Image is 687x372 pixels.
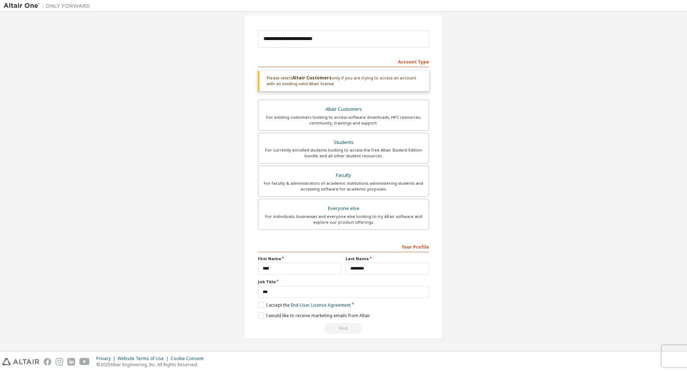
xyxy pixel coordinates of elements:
label: First Name [258,256,341,262]
div: For currently enrolled students looking to access the free Altair Student Edition bundle and all ... [263,147,424,159]
div: Everyone else [263,203,424,214]
b: Altair Customers [292,75,332,81]
div: For existing customers looking to access software downloads, HPC resources, community, trainings ... [263,114,424,126]
img: linkedin.svg [67,358,75,366]
div: Read and acccept EULA to continue [258,323,429,334]
label: I accept the [258,302,351,308]
div: Students [263,137,424,148]
div: Cookie Consent [171,356,208,362]
img: facebook.svg [44,358,51,366]
div: For faculty & administrators of academic institutions administering students and accessing softwa... [263,180,424,192]
div: Faculty [263,170,424,180]
label: I would like to receive marketing emails from Altair [258,312,370,319]
div: Website Terms of Use [118,356,171,362]
div: For individuals, businesses and everyone else looking to try Altair software and explore our prod... [263,214,424,225]
div: Your Profile [258,241,429,252]
img: Altair One [4,2,94,9]
div: Privacy [96,356,118,362]
img: youtube.svg [79,358,90,366]
label: Last Name [346,256,429,262]
div: Account Type [258,56,429,67]
div: Please select only if you are trying to access an account with an existing valid Altair license. [258,71,429,91]
a: End-User License Agreement [291,302,351,308]
label: Job Title [258,279,429,285]
p: © 2025 Altair Engineering, Inc. All Rights Reserved. [96,362,208,368]
div: Altair Customers [263,104,424,114]
img: instagram.svg [56,358,63,366]
img: altair_logo.svg [2,358,39,366]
